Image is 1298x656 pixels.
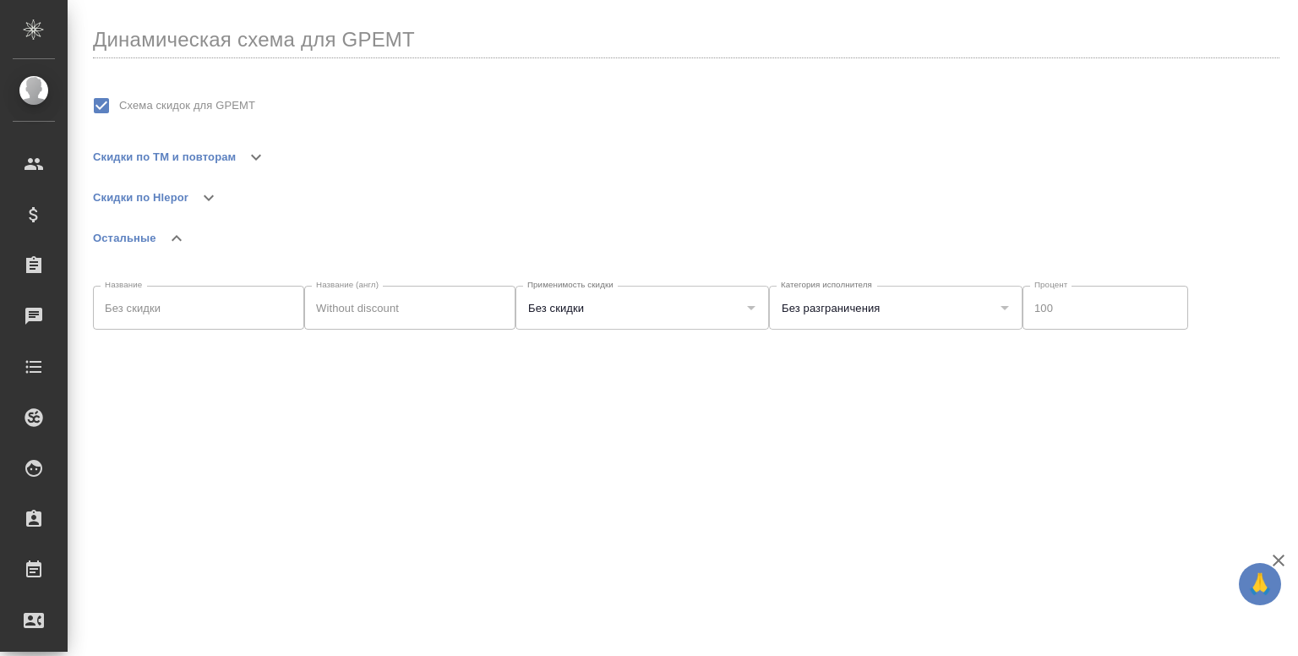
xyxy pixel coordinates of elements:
[93,178,188,218] button: Скидки по Hlepor
[93,137,236,178] button: Скидки по ТМ и повторам
[1239,563,1281,605] button: 🙏
[93,218,156,259] button: Остальные
[1246,566,1274,602] span: 🙏
[119,97,255,114] span: Схема скидок для GPEMT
